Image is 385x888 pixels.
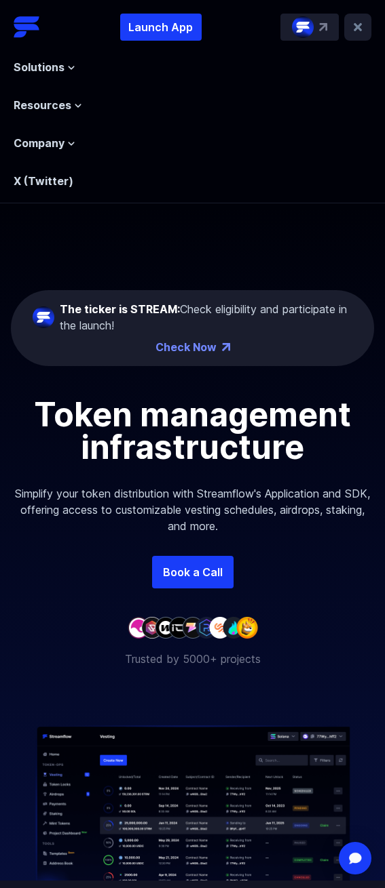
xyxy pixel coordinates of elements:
img: company-7 [209,617,231,638]
img: company-2 [141,617,163,638]
p: Trusted by 5000+ projects [125,651,261,667]
img: company-9 [236,617,258,638]
img: Streamflow Logo [14,14,41,41]
img: company-6 [196,617,217,638]
img: company-8 [223,617,244,638]
button: Launch App [120,14,202,41]
img: company-1 [128,617,149,638]
img: company-4 [168,617,190,638]
img: streamflow-logo-circle.png [33,306,54,328]
span: Company [14,135,65,151]
button: Resources [14,97,82,113]
img: company-3 [155,617,177,638]
a: Check Now [155,339,217,355]
img: streamflow-logo-circle.png [292,16,314,38]
a: Book a Call [152,556,234,588]
a: X (Twitter) [14,174,73,188]
button: Solutions [14,59,75,75]
h1: Token management infrastructure [11,399,374,464]
img: top-right-arrow.svg [319,23,327,31]
div: Check eligibility and participate in the launch! [60,301,352,334]
div: Open Intercom Messenger [339,842,371,874]
img: top-right-arrow.png [222,343,230,351]
button: Company [14,135,75,151]
span: Solutions [14,59,65,75]
span: Resources [14,97,71,113]
img: company-5 [182,617,204,638]
span: The ticker is STREAM: [60,302,180,316]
